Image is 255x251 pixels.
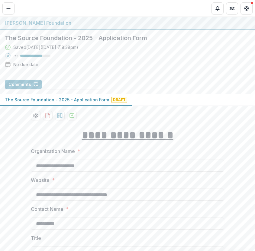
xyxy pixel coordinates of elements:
[111,97,127,103] span: Draft
[5,80,42,89] button: Comments
[226,2,238,14] button: Partners
[2,2,15,14] button: Toggle Menu
[13,54,18,58] p: 71 %
[31,234,41,242] p: Title
[43,111,53,120] button: download-proposal
[67,111,77,120] button: download-proposal
[44,80,103,89] button: Answer Suggestions
[31,176,50,184] p: Website
[211,2,224,14] button: Notifications
[31,148,75,155] p: Organization Name
[5,19,250,27] div: [PERSON_NAME] Foundation
[5,34,250,42] h2: The Source Foundation - 2025 - Application Form
[5,97,109,103] p: The Source Foundation - 2025 - Application Form
[31,111,40,120] button: Preview ead4abae-691a-4e39-816b-65b84ddeff1b-0.pdf
[13,44,78,50] div: Saved [DATE] ( [DATE] @ 8:38pm )
[55,111,65,120] button: download-proposal
[240,2,253,14] button: Get Help
[31,205,63,213] p: Contact Name
[13,61,38,68] div: No due date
